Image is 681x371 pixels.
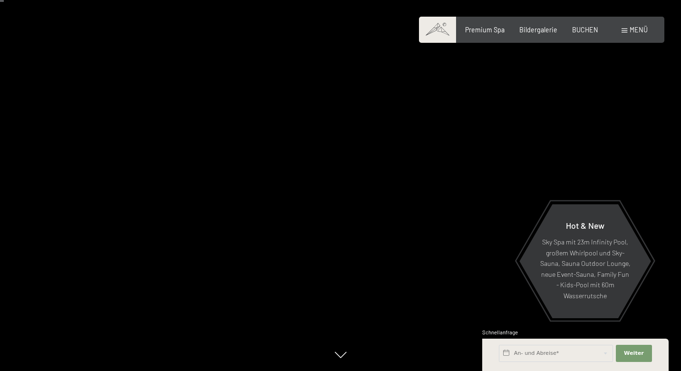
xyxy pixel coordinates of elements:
p: Sky Spa mit 23m Infinity Pool, großem Whirlpool und Sky-Sauna, Sauna Outdoor Lounge, neue Event-S... [540,237,631,302]
span: Menü [630,26,648,34]
a: BUCHEN [572,26,598,34]
span: Hot & New [566,220,604,231]
a: Bildergalerie [519,26,557,34]
span: Weiter [624,350,644,357]
span: Schnellanfrage [482,329,518,335]
button: Weiter [616,345,652,362]
a: Hot & New Sky Spa mit 23m Infinity Pool, großem Whirlpool und Sky-Sauna, Sauna Outdoor Lounge, ne... [519,204,652,319]
a: Premium Spa [465,26,505,34]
